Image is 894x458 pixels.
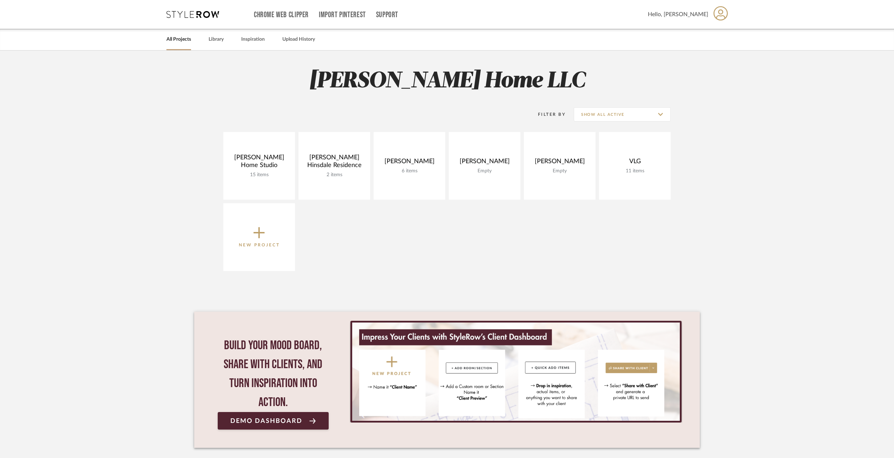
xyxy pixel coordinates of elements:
p: New Project [239,241,280,248]
h2: [PERSON_NAME] Home LLC [194,68,700,94]
img: StyleRow_Client_Dashboard_Banner__1_.png [352,323,680,421]
a: Chrome Web Clipper [254,12,309,18]
a: All Projects [166,35,191,44]
div: Empty [454,168,515,174]
a: Library [209,35,224,44]
div: 15 items [229,172,289,178]
div: [PERSON_NAME] [379,158,440,168]
a: Inspiration [241,35,265,44]
a: Demo Dashboard [218,412,329,430]
div: Empty [530,168,590,174]
div: [PERSON_NAME] [454,158,515,168]
div: Filter By [529,111,566,118]
div: 2 items [304,172,364,178]
div: [PERSON_NAME] Hinsdale Residence [304,154,364,172]
div: [PERSON_NAME] Home Studio [229,154,289,172]
a: Import Pinterest [319,12,366,18]
button: New Project [223,203,295,271]
span: Hello, [PERSON_NAME] [648,10,708,19]
div: 0 [350,321,682,423]
div: 11 items [605,168,665,174]
span: Demo Dashboard [230,418,302,424]
div: [PERSON_NAME] [530,158,590,168]
div: Build your mood board, share with clients, and turn inspiration into action. [218,336,329,412]
div: 6 items [379,168,440,174]
a: Support [376,12,398,18]
a: Upload History [282,35,315,44]
div: VLG [605,158,665,168]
